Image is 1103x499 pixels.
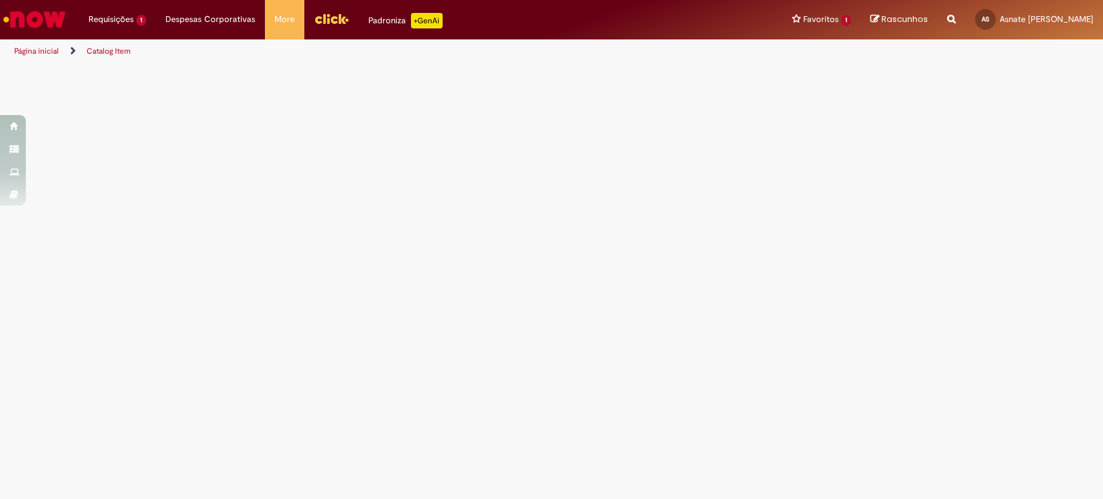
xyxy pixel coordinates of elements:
[89,13,134,26] span: Requisições
[982,15,989,23] span: AS
[368,13,443,28] div: Padroniza
[275,13,295,26] span: More
[803,13,839,26] span: Favoritos
[14,46,59,56] a: Página inicial
[870,14,928,26] a: Rascunhos
[411,13,443,28] p: +GenAi
[314,9,349,28] img: click_logo_yellow_360x200.png
[1000,14,1093,25] span: Asnate [PERSON_NAME]
[1,6,68,32] img: ServiceNow
[87,46,131,56] a: Catalog Item
[165,13,255,26] span: Despesas Corporativas
[881,13,928,25] span: Rascunhos
[10,39,726,63] ul: Trilhas de página
[841,15,851,26] span: 1
[136,15,146,26] span: 1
